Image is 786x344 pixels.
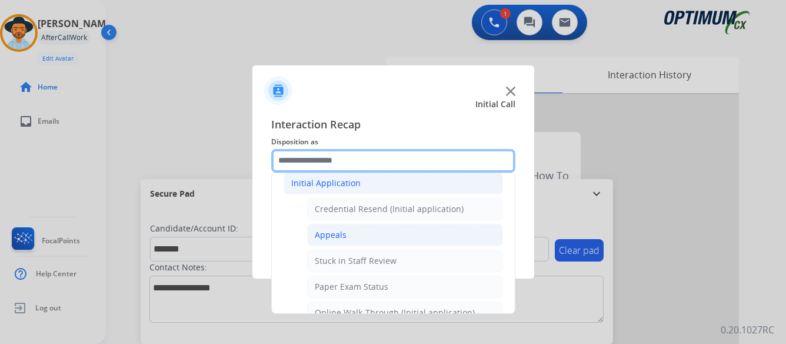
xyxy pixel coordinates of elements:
[315,281,388,293] div: Paper Exam Status
[291,177,361,189] div: Initial Application
[315,307,475,319] div: Online Walk-Through (Initial application)
[315,229,347,241] div: Appeals
[315,255,397,267] div: Stuck in Staff Review
[475,98,515,110] span: Initial Call
[264,77,292,105] img: contactIcon
[271,116,515,135] span: Interaction Recap
[315,203,464,215] div: Credential Resend (Initial application)
[271,135,515,149] span: Disposition as
[721,323,774,337] p: 0.20.1027RC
